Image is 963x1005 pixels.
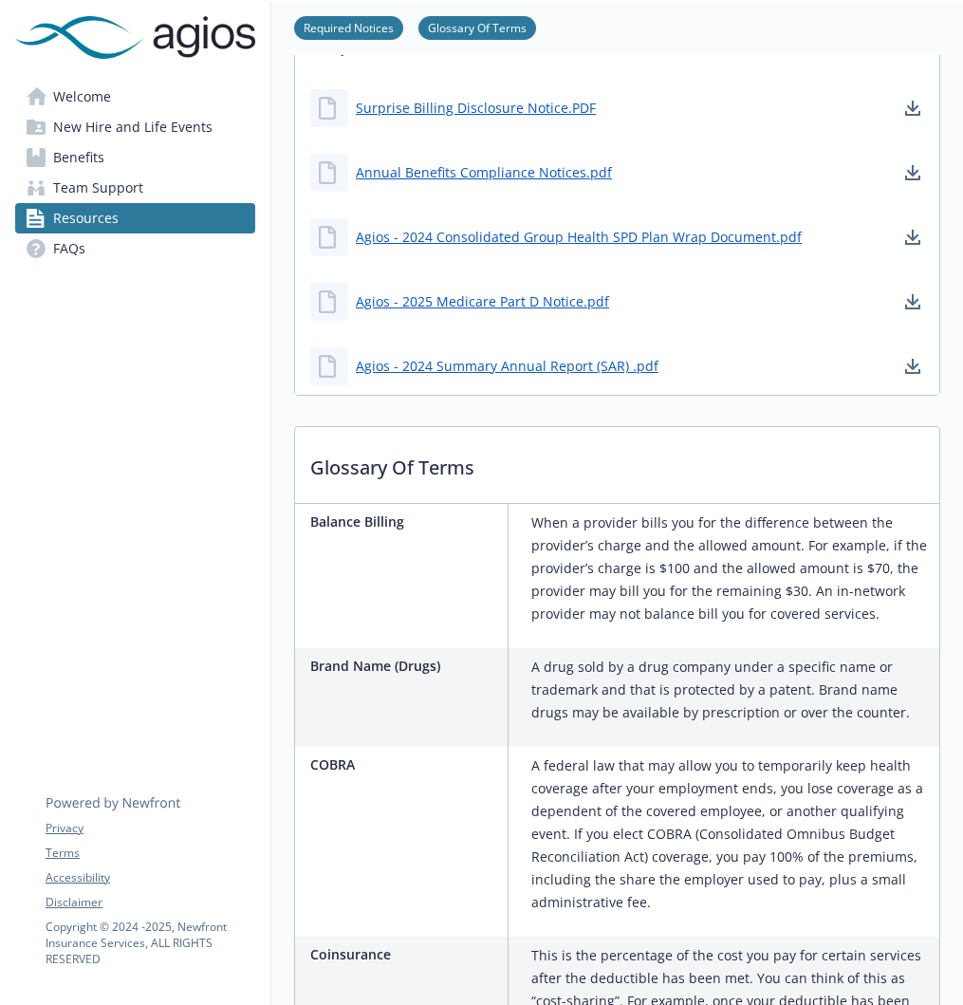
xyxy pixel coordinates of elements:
[15,233,255,264] a: FAQs
[901,97,924,120] a: download document
[53,233,85,264] span: FAQs
[310,512,500,531] p: Balance Billing
[53,173,143,203] span: Team Support
[310,656,500,676] p: Brand Name (Drugs)
[356,291,609,311] a: Agios - 2025 Medicare Part D Notice.pdf
[15,112,255,142] a: New Hire and Life Events
[53,203,119,233] span: Resources
[15,173,255,203] a: Team Support
[310,944,500,964] p: Coinsurance
[15,203,255,233] a: Resources
[46,869,254,886] a: Accessibility
[295,427,939,497] p: Glossary Of Terms
[356,162,612,182] a: Annual Benefits Compliance Notices.pdf
[418,18,536,36] a: Glossary Of Terms
[46,919,254,967] p: Copyright © 2024 - 2025 , Newfront Insurance Services, ALL RIGHTS RESERVED
[901,290,924,313] a: download document
[531,512,932,625] p: When a provider bills you for the difference between the provider’s charge and the allowed amount...
[356,227,802,247] a: Agios - 2024 Consolidated Group Health SPD Plan Wrap Document.pdf
[15,142,255,173] a: Benefits
[53,112,213,142] span: New Hire and Life Events
[53,82,111,112] span: Welcome
[46,845,254,862] a: Terms
[294,18,403,36] a: Required Notices
[53,142,104,173] span: Benefits
[46,820,254,837] a: Privacy
[901,161,924,184] a: download document
[310,754,500,774] p: COBRA
[46,894,254,911] a: Disclaimer
[356,98,596,118] a: Surprise Billing Disclosure Notice.PDF
[531,656,932,724] p: A drug sold by a drug company under a specific name or trademark and that is protected by a paten...
[531,754,932,914] p: A federal law that may allow you to temporarily keep health coverage after your employment ends, ...
[15,82,255,112] a: Welcome
[901,355,924,378] a: download document
[901,226,924,249] a: download document
[356,356,658,376] a: Agios - 2024 Summary Annual Report (SAR) .pdf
